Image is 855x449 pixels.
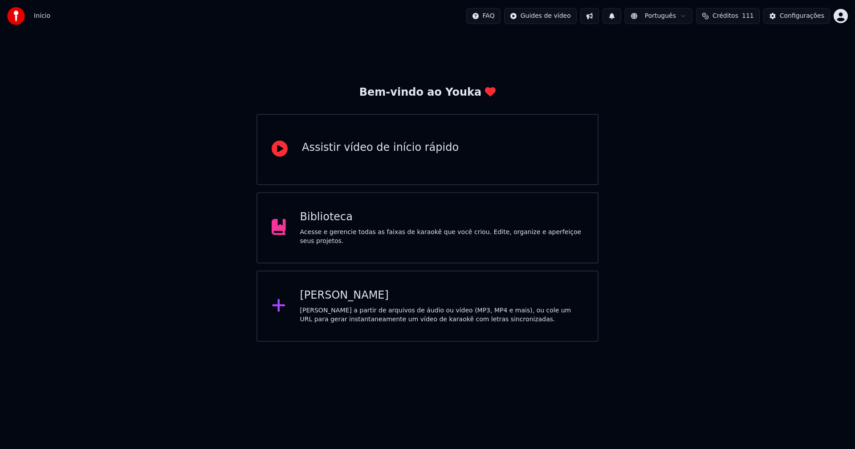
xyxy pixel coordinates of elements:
[712,12,738,20] span: Créditos
[34,12,50,20] nav: breadcrumb
[300,210,584,224] div: Biblioteca
[780,12,824,20] div: Configurações
[466,8,501,24] button: FAQ
[34,12,50,20] span: Início
[763,8,830,24] button: Configurações
[696,8,760,24] button: Créditos111
[7,7,25,25] img: youka
[300,228,584,246] div: Acesse e gerencie todas as faixas de karaokê que você criou. Edite, organize e aperfeiçoe seus pr...
[300,288,584,303] div: [PERSON_NAME]
[742,12,754,20] span: 111
[300,306,584,324] div: [PERSON_NAME] a partir de arquivos de áudio ou vídeo (MP3, MP4 e mais), ou cole um URL para gerar...
[504,8,577,24] button: Guides de vídeo
[359,85,496,100] div: Bem-vindo ao Youka
[302,141,459,155] div: Assistir vídeo de início rápido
